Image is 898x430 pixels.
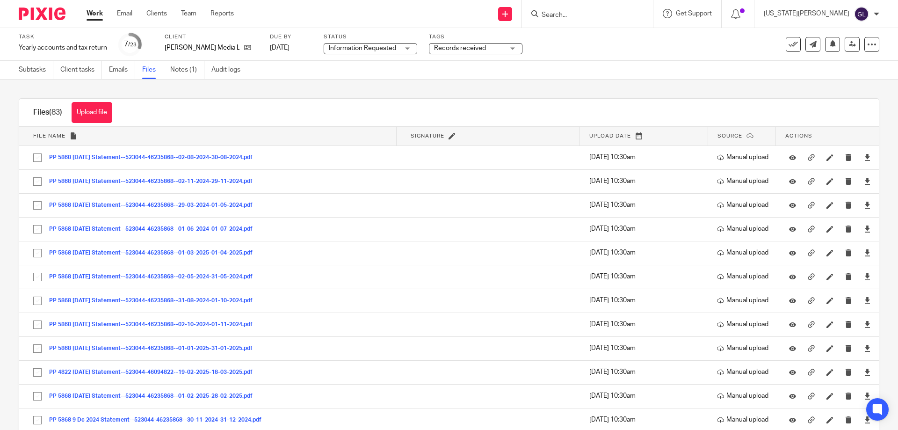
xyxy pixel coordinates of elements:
input: Select [29,220,46,238]
span: File name [33,133,65,138]
a: Download [864,224,871,233]
a: Files [142,61,163,79]
a: Download [864,200,871,210]
span: [DATE] [270,44,290,51]
input: Select [29,268,46,286]
p: [PERSON_NAME] Media Ltd [165,43,239,52]
a: Notes (1) [170,61,204,79]
p: [DATE] 10:30am [589,176,703,186]
span: (83) [49,109,62,116]
a: Clients [146,9,167,18]
a: Download [864,176,871,186]
label: Client [165,33,258,41]
div: 7 [124,39,137,50]
span: Records received [434,45,486,51]
a: Subtasks [19,61,53,79]
a: Download [864,296,871,305]
p: [DATE] 10:30am [589,415,703,424]
p: Manual upload [717,367,771,377]
p: Manual upload [717,415,771,424]
button: PP 5868 [DATE] Statement--523044-46235868--01-02-2025-28-02-2025.pdf [49,393,260,400]
a: Reports [210,9,234,18]
a: Download [864,343,871,353]
p: Manual upload [717,320,771,329]
input: Select [29,173,46,190]
p: [DATE] 10:30am [589,391,703,401]
a: Audit logs [211,61,247,79]
p: [DATE] 10:30am [589,367,703,377]
p: Manual upload [717,272,771,281]
button: PP 5868 9 Dc 2024 Statement--523044-46235868--30-11-2024-31-12-2024.pdf [49,417,268,423]
p: [DATE] 10:30am [589,200,703,210]
p: [US_STATE][PERSON_NAME] [764,9,849,18]
button: PP 5868 [DATE] Statement--523044-46235868--29-03-2024-01-05-2024.pdf [49,202,260,209]
input: Select [29,149,46,167]
button: PP 5868 [DATE] Statement--523044-46235868--31-08-2024-01-10-2024.pdf [49,298,260,304]
button: PP 5868 [DATE] Statement--523044-46235868--01-03-2025-01-04-2025.pdf [49,250,260,256]
button: PP 5868 [DATE] Statement--523044-46235868--01-06-2024-01-07-2024.pdf [49,226,260,233]
p: [DATE] 10:30am [589,224,703,233]
a: Emails [109,61,135,79]
p: Manual upload [717,343,771,353]
button: PP 5868 [DATE] Statement--523044-46235868--02-08-2024-30-08-2024.pdf [49,154,260,161]
button: PP 4822 [DATE] Statement--523044-46094822--19-02-2025-18-03-2025.pdf [49,369,260,376]
p: [DATE] 10:30am [589,248,703,257]
p: [DATE] 10:30am [589,153,703,162]
label: Due by [270,33,312,41]
button: PP 5868 [DATE] Statement--523044-46235868--02-11-2024-29-11-2024.pdf [49,178,260,185]
small: /23 [128,42,137,47]
label: Status [324,33,417,41]
a: Download [864,272,871,281]
a: Team [181,9,196,18]
a: Download [864,248,871,257]
p: Manual upload [717,176,771,186]
p: [DATE] 10:30am [589,343,703,353]
a: Client tasks [60,61,102,79]
a: Download [864,415,871,424]
p: Manual upload [717,296,771,305]
h1: Files [33,108,62,117]
button: PP 5868 [DATE] Statement--523044-46235868--02-05-2024-31-05-2024.pdf [49,274,260,280]
span: Get Support [676,10,712,17]
p: Manual upload [717,224,771,233]
a: Email [117,9,132,18]
span: Signature [411,133,444,138]
img: svg%3E [854,7,869,22]
a: Work [87,9,103,18]
button: PP 5868 [DATE] Statement--523044-46235868--01-01-2025-31-01-2025.pdf [49,345,260,352]
input: Select [29,197,46,214]
p: [DATE] 10:30am [589,272,703,281]
input: Select [29,292,46,310]
button: PP 5868 [DATE] Statement--523044-46235868--02-10-2024-01-11-2024.pdf [49,321,260,328]
div: Yearly accounts and tax return [19,43,107,52]
a: Download [864,153,871,162]
a: Download [864,367,871,377]
input: Select [29,316,46,334]
input: Search [541,11,625,20]
input: Select [29,244,46,262]
p: [DATE] 10:30am [589,296,703,305]
p: Manual upload [717,153,771,162]
input: Select [29,387,46,405]
a: Download [864,391,871,401]
span: Upload date [589,133,631,138]
label: Tags [429,33,522,41]
p: Manual upload [717,391,771,401]
input: Select [29,411,46,429]
a: Download [864,320,871,329]
p: Manual upload [717,200,771,210]
p: Manual upload [717,248,771,257]
span: Information Requested [329,45,396,51]
img: Pixie [19,7,65,20]
p: [DATE] 10:30am [589,320,703,329]
input: Select [29,364,46,381]
span: Source [717,133,742,138]
label: Task [19,33,107,41]
input: Select [29,340,46,357]
span: Actions [785,133,812,138]
button: Upload file [72,102,112,123]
